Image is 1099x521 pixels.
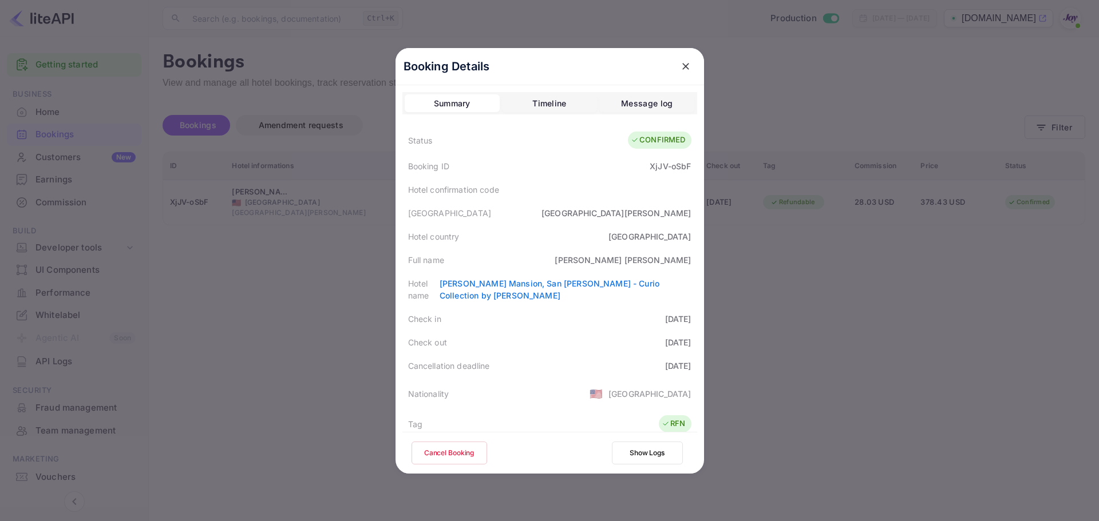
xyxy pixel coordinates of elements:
[650,160,691,172] div: XjJV-oSbF
[675,56,696,77] button: close
[408,254,444,266] div: Full name
[621,97,673,110] div: Message log
[434,97,471,110] div: Summary
[599,94,694,113] button: Message log
[532,97,566,110] div: Timeline
[612,442,683,464] button: Show Logs
[408,160,450,172] div: Booking ID
[665,313,691,325] div: [DATE]
[631,134,685,146] div: CONFIRMED
[412,442,487,464] button: Cancel Booking
[608,388,691,400] div: [GEOGRAPHIC_DATA]
[408,184,499,196] div: Hotel confirmation code
[502,94,597,113] button: Timeline
[608,230,691,242] div: [GEOGRAPHIC_DATA]
[662,418,685,429] div: RFN
[405,94,500,113] button: Summary
[404,58,490,75] p: Booking Details
[665,360,691,372] div: [DATE]
[408,207,492,219] div: [GEOGRAPHIC_DATA]
[408,230,460,242] div: Hotel country
[408,388,449,400] div: Nationality
[408,277,440,301] div: Hotel name
[408,418,422,430] div: Tag
[541,207,691,219] div: [GEOGRAPHIC_DATA][PERSON_NAME]
[408,134,433,146] div: Status
[408,313,441,325] div: Check in
[590,383,603,404] span: United States
[665,336,691,348] div: [DATE]
[440,279,659,300] a: [PERSON_NAME] Mansion, San [PERSON_NAME] - Curio Collection by [PERSON_NAME]
[555,254,691,266] div: [PERSON_NAME] [PERSON_NAME]
[408,360,490,372] div: Cancellation deadline
[408,336,447,348] div: Check out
